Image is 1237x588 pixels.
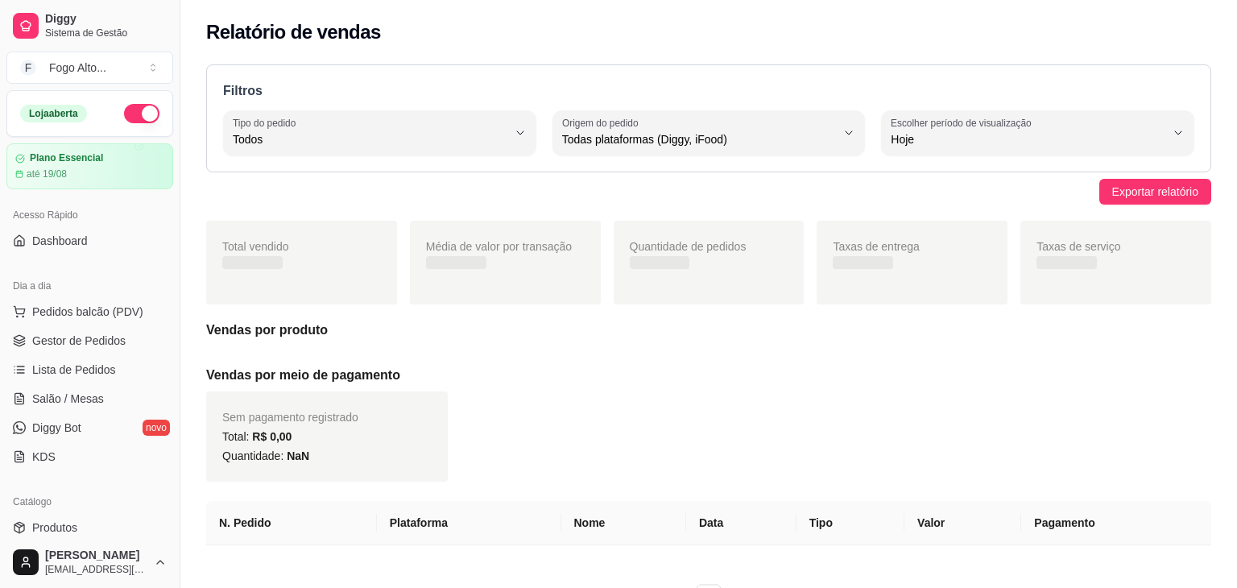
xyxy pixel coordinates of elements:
[45,563,147,576] span: [EMAIL_ADDRESS][DOMAIN_NAME]
[6,415,173,441] a: Diggy Botnovo
[233,116,301,130] label: Tipo do pedido
[1112,183,1198,201] span: Exportar relatório
[833,240,919,253] span: Taxas de entrega
[562,116,643,130] label: Origem do pedido
[6,202,173,228] div: Acesso Rápido
[6,543,173,582] button: [PERSON_NAME][EMAIL_ADDRESS][DOMAIN_NAME]
[45,549,147,563] span: [PERSON_NAME]
[686,501,796,545] th: Data
[32,233,88,249] span: Dashboard
[32,391,104,407] span: Salão / Mesas
[6,228,173,254] a: Dashboard
[45,12,167,27] span: Diggy
[6,52,173,84] button: Select a team
[6,6,173,45] a: DiggySistema de Gestão
[206,19,381,45] h2: Relatório de vendas
[552,110,866,155] button: Origem do pedidoTodas plataformas (Diggy, iFood)
[223,81,1194,101] p: Filtros
[287,449,309,462] span: NaN
[222,411,358,424] span: Sem pagamento registrado
[32,304,143,320] span: Pedidos balcão (PDV)
[252,430,292,443] span: R$ 0,00
[222,430,292,443] span: Total:
[124,104,159,123] button: Alterar Status
[233,131,507,147] span: Todos
[891,131,1165,147] span: Hoje
[561,501,686,545] th: Nome
[6,299,173,325] button: Pedidos balcão (PDV)
[27,168,67,180] article: até 19/08
[6,357,173,383] a: Lista de Pedidos
[630,240,747,253] span: Quantidade de pedidos
[6,515,173,540] a: Produtos
[1036,240,1120,253] span: Taxas de serviço
[30,152,103,164] article: Plano Essencial
[223,110,536,155] button: Tipo do pedidoTodos
[891,116,1036,130] label: Escolher período de visualização
[32,449,56,465] span: KDS
[1021,501,1211,545] th: Pagamento
[881,110,1194,155] button: Escolher período de visualizaçãoHoje
[6,273,173,299] div: Dia a dia
[32,420,81,436] span: Diggy Bot
[562,131,837,147] span: Todas plataformas (Diggy, iFood)
[206,366,1211,385] h5: Vendas por meio de pagamento
[6,489,173,515] div: Catálogo
[32,362,116,378] span: Lista de Pedidos
[206,321,1211,340] h5: Vendas por produto
[6,444,173,470] a: KDS
[222,449,309,462] span: Quantidade:
[377,501,561,545] th: Plataforma
[32,333,126,349] span: Gestor de Pedidos
[904,501,1021,545] th: Valor
[49,60,106,76] div: Fogo Alto ...
[6,328,173,354] a: Gestor de Pedidos
[796,501,904,545] th: Tipo
[6,143,173,189] a: Plano Essencialaté 19/08
[222,240,289,253] span: Total vendido
[1099,179,1211,205] button: Exportar relatório
[32,520,77,536] span: Produtos
[6,386,173,412] a: Salão / Mesas
[45,27,167,39] span: Sistema de Gestão
[426,240,572,253] span: Média de valor por transação
[20,105,87,122] div: Loja aberta
[206,501,377,545] th: N. Pedido
[20,60,36,76] span: F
